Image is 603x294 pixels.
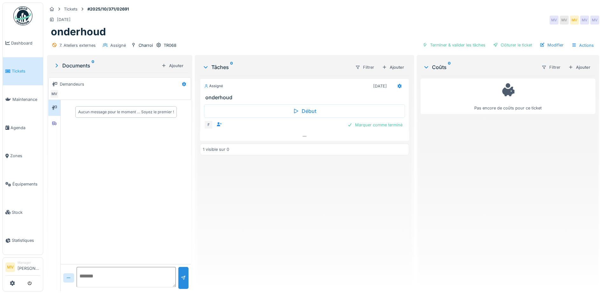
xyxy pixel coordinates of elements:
[202,63,350,71] div: Tâches
[92,62,94,69] sup: 0
[420,41,488,49] div: Terminer & valider les tâches
[203,146,229,152] div: 1 visible sur 0
[110,42,126,48] div: Assigné
[17,260,40,274] li: [PERSON_NAME]
[560,16,569,24] div: MV
[85,6,132,12] strong: #2025/10/371/02691
[590,16,599,24] div: MV
[3,227,43,255] a: Statistiques
[60,81,84,87] div: Demandeurs
[205,94,406,101] h3: onderhoud
[12,209,40,215] span: Stock
[11,40,40,46] span: Dashboard
[3,198,43,227] a: Stock
[139,42,153,48] div: Charroi
[580,16,589,24] div: MV
[353,63,377,72] div: Filtrer
[10,153,40,159] span: Zones
[12,68,40,74] span: Tickets
[204,83,223,89] div: Assigné
[3,142,43,170] a: Zones
[51,26,106,38] h1: onderhoud
[53,62,159,69] div: Documents
[64,6,78,12] div: Tickets
[13,6,32,25] img: Badge_color-CXgf-gQk.svg
[12,96,40,102] span: Maintenance
[5,262,15,272] li: MV
[490,41,535,49] div: Clôturer le ticket
[448,63,451,71] sup: 0
[164,42,176,48] div: TR068
[12,181,40,187] span: Équipements
[78,109,174,115] div: Aucun message pour le moment … Soyez le premier !
[3,170,43,198] a: Équipements
[12,237,40,243] span: Statistiques
[204,104,405,118] div: Début
[380,63,407,72] div: Ajouter
[539,63,563,72] div: Filtrer
[537,41,566,49] div: Modifier
[17,260,40,265] div: Manager
[423,63,536,71] div: Coûts
[10,125,40,131] span: Agenda
[159,61,186,70] div: Ajouter
[570,16,579,24] div: MV
[3,85,43,114] a: Maintenance
[57,17,71,23] div: [DATE]
[3,114,43,142] a: Agenda
[550,16,558,24] div: MV
[50,89,59,98] div: MV
[569,41,597,50] div: Actions
[59,42,96,48] div: 7. Ateliers externes
[204,120,213,129] div: F
[230,63,233,71] sup: 0
[373,83,387,89] div: [DATE]
[5,260,40,276] a: MV Manager[PERSON_NAME]
[3,29,43,57] a: Dashboard
[566,63,593,72] div: Ajouter
[425,81,591,111] div: Pas encore de coûts pour ce ticket
[3,57,43,86] a: Tickets
[345,121,405,129] div: Marquer comme terminé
